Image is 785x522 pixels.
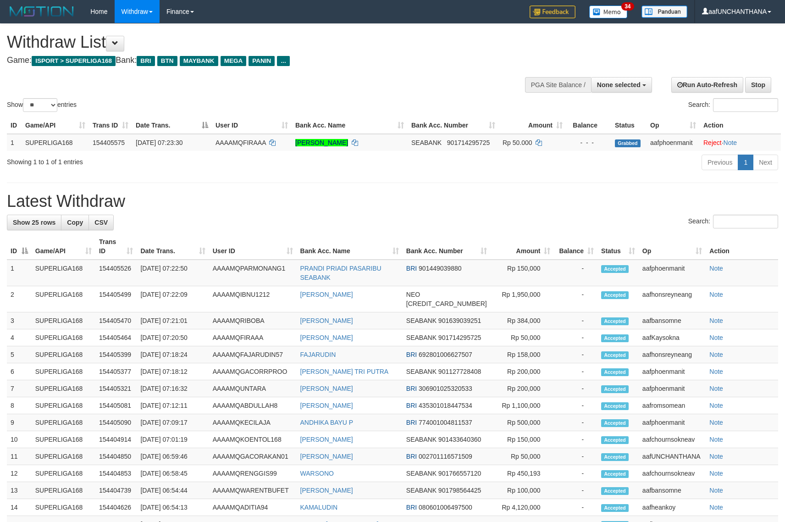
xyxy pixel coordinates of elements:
span: BTN [157,56,177,66]
td: Rp 158,000 [491,346,554,363]
th: Trans ID: activate to sort column ascending [89,117,132,134]
th: User ID: activate to sort column ascending [212,117,292,134]
span: Accepted [601,419,629,427]
th: Status [611,117,647,134]
span: 154405575 [93,139,125,146]
span: None selected [597,81,641,89]
a: Note [709,265,723,272]
td: 14 [7,499,32,516]
td: AAAAMQRIBOBA [209,312,297,329]
td: SUPERLIGA168 [22,134,89,151]
span: SEABANK [406,334,437,341]
td: SUPERLIGA168 [32,380,95,397]
span: Accepted [601,504,629,512]
span: Copy 5859458264366726 to clipboard [406,300,487,307]
td: 11 [7,448,32,465]
td: [DATE] 07:12:11 [137,397,209,414]
a: Note [709,334,723,341]
td: - [554,414,597,431]
td: AAAAMQKECILAJA [209,414,297,431]
th: Balance: activate to sort column ascending [554,233,597,260]
th: Amount: activate to sort column ascending [499,117,566,134]
td: SUPERLIGA168 [32,465,95,482]
td: [DATE] 07:09:17 [137,414,209,431]
span: Copy 901639039251 to clipboard [438,317,481,324]
td: 2 [7,286,32,312]
span: PANIN [249,56,275,66]
td: [DATE] 07:18:12 [137,363,209,380]
a: PRANDI PRIADI PASARIBU SEABANK [300,265,381,281]
td: 154405499 [95,286,137,312]
td: aafphoenmanit [639,380,706,397]
th: Status: activate to sort column ascending [597,233,639,260]
label: Search: [688,215,778,228]
td: - [554,312,597,329]
td: AAAAMQFIRAAA [209,329,297,346]
a: Note [724,139,737,146]
td: - [554,346,597,363]
td: SUPERLIGA168 [32,346,95,363]
td: [DATE] 07:22:50 [137,260,209,286]
div: Showing 1 to 1 of 1 entries [7,154,320,167]
label: Show entries [7,98,77,112]
span: Accepted [601,385,629,393]
td: 154405526 [95,260,137,286]
span: Copy 080601006497500 to clipboard [419,504,472,511]
span: BRI [406,385,417,392]
span: BRI [406,504,417,511]
td: 154405470 [95,312,137,329]
td: 9 [7,414,32,431]
span: Accepted [601,470,629,478]
td: - [554,465,597,482]
td: [DATE] 06:54:44 [137,482,209,499]
td: Rp 450,193 [491,465,554,482]
td: [DATE] 07:21:01 [137,312,209,329]
a: [PERSON_NAME] [300,317,353,324]
span: [DATE] 07:23:30 [136,139,182,146]
img: MOTION_logo.png [7,5,77,18]
td: - [554,286,597,312]
td: 154405464 [95,329,137,346]
td: AAAAMQPARMONANG1 [209,260,297,286]
td: aafphoenmanit [639,363,706,380]
td: SUPERLIGA168 [32,286,95,312]
td: AAAAMQIBNU1212 [209,286,297,312]
a: KAMALUDIN [300,504,338,511]
span: ... [277,56,289,66]
a: Note [709,504,723,511]
td: SUPERLIGA168 [32,482,95,499]
h1: Latest Withdraw [7,192,778,211]
td: 4 [7,329,32,346]
th: Bank Acc. Number: activate to sort column ascending [408,117,499,134]
td: AAAAMQFAJARUDIN57 [209,346,297,363]
a: [PERSON_NAME] [300,487,353,494]
span: SEABANK [406,368,437,375]
th: Trans ID: activate to sort column ascending [95,233,137,260]
div: PGA Site Balance / [525,77,591,93]
span: Copy 002701116571509 to clipboard [419,453,472,460]
td: 154405399 [95,346,137,363]
span: 34 [621,2,634,11]
td: [DATE] 06:59:46 [137,448,209,465]
span: Rp 50.000 [503,139,532,146]
a: Show 25 rows [7,215,61,230]
td: SUPERLIGA168 [32,260,95,286]
span: SEABANK [406,436,437,443]
a: [PERSON_NAME] [300,291,353,298]
td: SUPERLIGA168 [32,499,95,516]
td: 1 [7,260,32,286]
a: [PERSON_NAME] [295,139,348,146]
td: 154404626 [95,499,137,516]
td: Rp 1,100,000 [491,397,554,414]
span: SEABANK [406,487,437,494]
td: - [554,380,597,397]
span: BRI [406,265,417,272]
img: Feedback.jpg [530,6,575,18]
td: - [554,329,597,346]
td: [DATE] 06:58:45 [137,465,209,482]
span: Accepted [601,453,629,461]
td: aafphoenmanit [639,414,706,431]
a: [PERSON_NAME] [300,385,353,392]
td: 154405377 [95,363,137,380]
td: aafchournsokneav [639,431,706,448]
